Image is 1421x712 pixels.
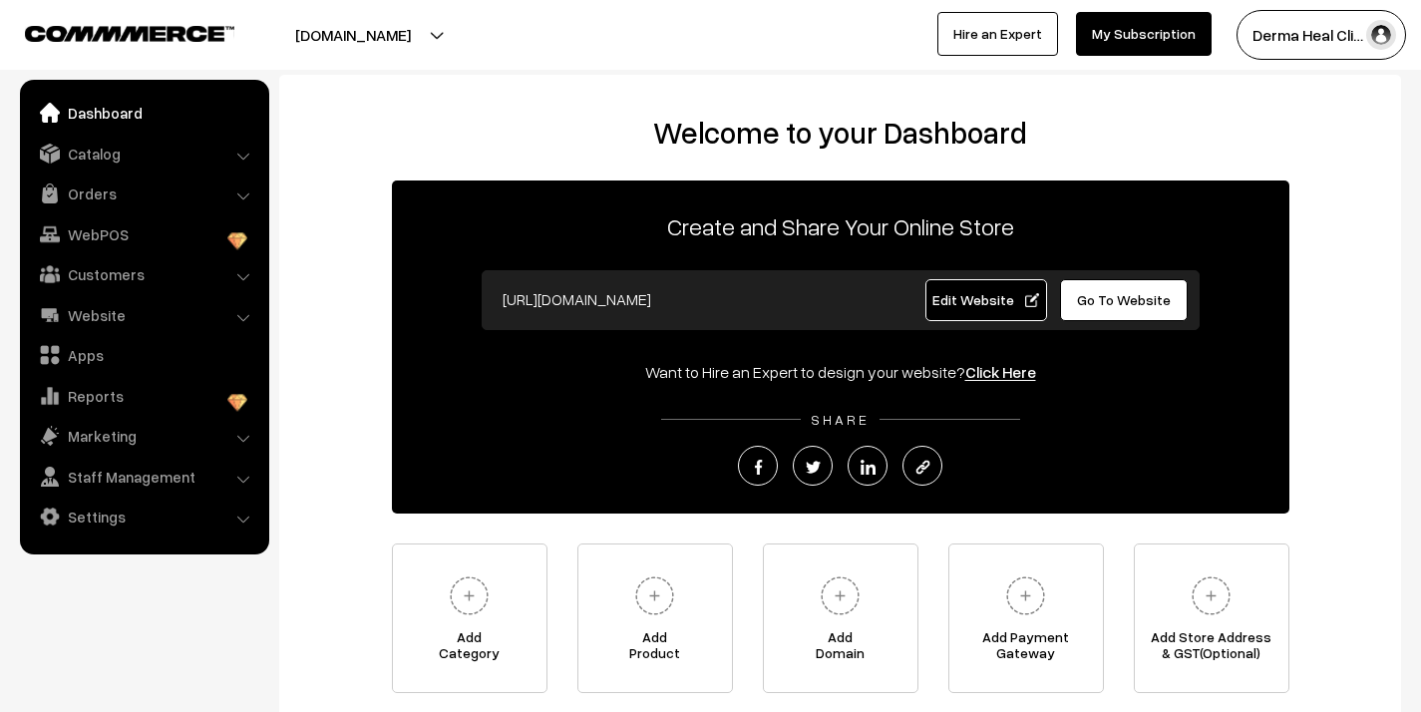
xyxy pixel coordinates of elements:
[937,12,1058,56] a: Hire an Expert
[25,26,234,41] img: COMMMERCE
[392,543,547,693] a: AddCategory
[965,362,1036,382] a: Click Here
[932,291,1039,308] span: Edit Website
[299,115,1381,151] h2: Welcome to your Dashboard
[801,411,880,428] span: SHARE
[392,360,1289,384] div: Want to Hire an Expert to design your website?
[392,208,1289,244] p: Create and Share Your Online Store
[25,378,262,414] a: Reports
[25,256,262,292] a: Customers
[25,136,262,172] a: Catalog
[813,568,868,623] img: plus.svg
[25,418,262,454] a: Marketing
[948,543,1104,693] a: Add PaymentGateway
[25,297,262,333] a: Website
[1076,12,1212,56] a: My Subscription
[1135,629,1288,669] span: Add Store Address & GST(Optional)
[25,176,262,211] a: Orders
[25,216,262,252] a: WebPOS
[442,568,497,623] img: plus.svg
[578,629,732,669] span: Add Product
[25,459,262,495] a: Staff Management
[925,279,1047,321] a: Edit Website
[1366,20,1396,50] img: user
[25,337,262,373] a: Apps
[1184,568,1239,623] img: plus.svg
[1060,279,1189,321] a: Go To Website
[25,499,262,534] a: Settings
[225,10,481,60] button: [DOMAIN_NAME]
[1237,10,1406,60] button: Derma Heal Cli…
[577,543,733,693] a: AddProduct
[764,629,917,669] span: Add Domain
[25,20,199,44] a: COMMMERCE
[627,568,682,623] img: plus.svg
[949,629,1103,669] span: Add Payment Gateway
[763,543,918,693] a: AddDomain
[1077,291,1171,308] span: Go To Website
[25,95,262,131] a: Dashboard
[998,568,1053,623] img: plus.svg
[1134,543,1289,693] a: Add Store Address& GST(Optional)
[393,629,546,669] span: Add Category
